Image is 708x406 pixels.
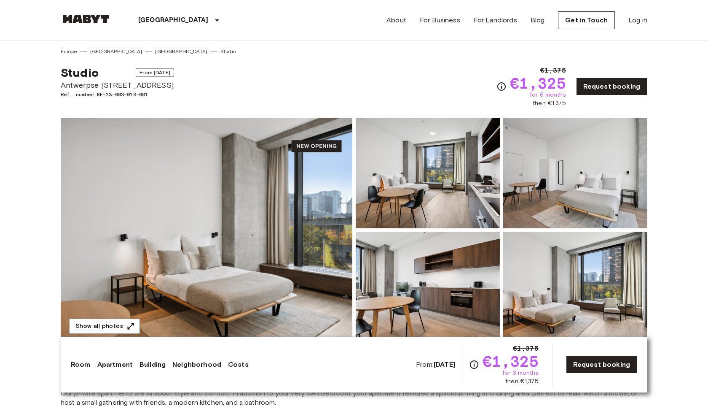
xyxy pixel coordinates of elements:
[356,118,500,228] img: Picture of unit BE-23-003-013-001
[71,360,91,370] a: Room
[61,80,174,91] span: Antwerpse [STREET_ADDRESS]
[386,15,406,25] a: About
[510,76,566,91] span: €1,325
[540,65,566,76] span: €1,375
[90,48,142,55] a: [GEOGRAPHIC_DATA]
[502,369,539,377] span: for 6 months
[139,360,166,370] a: Building
[531,15,545,25] a: Blog
[61,65,99,80] span: Studio
[69,319,140,334] button: Show all photos
[533,99,566,108] span: then €1,375
[97,360,133,370] a: Apartment
[434,360,455,368] b: [DATE]
[228,360,249,370] a: Costs
[483,354,539,369] span: €1,325
[628,15,647,25] a: Log in
[356,232,500,342] img: Picture of unit BE-23-003-013-001
[220,48,236,55] a: Studio
[513,344,539,354] span: €1,375
[61,15,111,23] img: Habyt
[558,11,615,29] a: Get in Touch
[61,91,174,98] span: Ref. number BE-23-003-013-001
[416,360,455,369] span: From:
[420,15,460,25] a: For Business
[61,48,77,55] a: Europe
[136,68,174,77] span: From [DATE]
[496,81,507,92] svg: Check cost overview for full price breakdown. Please note that discounts apply to new joiners onl...
[566,356,637,374] a: Request booking
[503,118,647,228] img: Picture of unit BE-23-003-013-001
[530,91,566,99] span: for 6 months
[505,377,539,386] span: then €1,375
[155,48,207,55] a: [GEOGRAPHIC_DATA]
[469,360,479,370] svg: Check cost overview for full price breakdown. Please note that discounts apply to new joiners onl...
[172,360,221,370] a: Neighborhood
[138,15,209,25] p: [GEOGRAPHIC_DATA]
[61,118,352,342] img: Marketing picture of unit BE-23-003-013-001
[503,232,647,342] img: Picture of unit BE-23-003-013-001
[576,78,647,95] a: Request booking
[474,15,517,25] a: For Landlords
